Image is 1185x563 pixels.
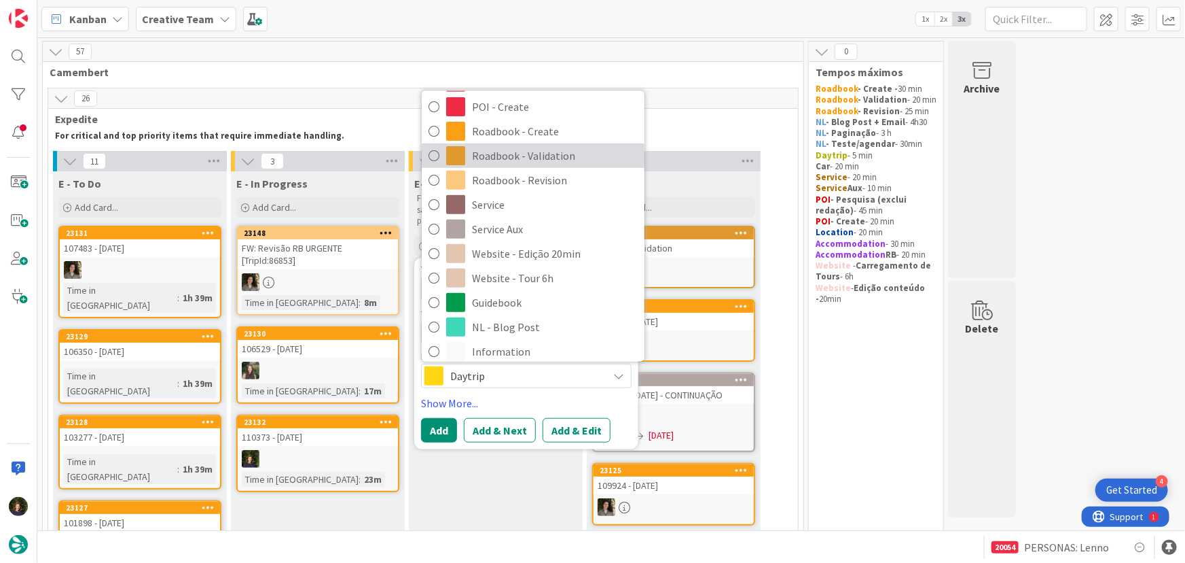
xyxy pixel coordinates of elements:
[60,343,220,360] div: 106350 - [DATE]
[422,290,644,315] a: Guidebook
[816,216,936,227] p: - 20 min
[60,227,220,257] div: 23131107483 - [DATE]
[414,177,467,190] span: E- Validate
[816,116,826,128] strong: NL
[64,283,177,313] div: Time in [GEOGRAPHIC_DATA]
[242,472,359,487] div: Time in [GEOGRAPHIC_DATA]
[75,201,118,214] span: Add Card...
[858,105,900,117] strong: - Revision
[66,332,220,341] div: 23129
[58,329,221,404] a: 23129106350 - [DATE]Time in [GEOGRAPHIC_DATA]:1h 39m
[816,227,936,238] p: - 20 min
[816,171,847,183] strong: Service
[826,116,905,128] strong: - Blog Post + Email
[816,65,926,79] span: Tempos máximos
[422,266,644,290] a: Website - Tour 6h
[816,226,854,238] strong: Location
[261,153,284,169] span: 3
[421,352,443,361] span: Label
[242,273,259,291] img: MS
[816,194,909,216] strong: - Pesquisa (exclui redação)
[1024,539,1109,556] span: PERSONAS: Lenno
[594,261,754,279] div: MS
[594,301,754,330] div: 23134109685 - [DATE]
[472,146,638,166] span: Roadbook - Validation
[236,177,308,190] span: E - In Progress
[238,239,398,269] div: FW: Revisão RB URGENTE [TripId:86853]
[253,201,296,214] span: Add Card...
[58,177,101,190] span: E - To Do
[238,416,398,428] div: 23132
[858,83,898,95] strong: - Create -
[816,127,826,139] strong: NL
[985,7,1087,31] input: Quick Filter...
[450,366,601,386] span: Daytrip
[594,374,754,386] div: 23146
[816,150,847,161] strong: Daytrip
[60,330,220,343] div: 23129
[83,153,106,169] span: 11
[600,375,754,385] div: 23146
[816,260,933,282] strong: Carregamento de Tours
[594,335,754,352] div: IG
[142,12,214,26] b: Creative Team
[472,317,638,337] span: NL - Blog Post
[238,340,398,358] div: 106529 - [DATE]
[816,183,936,194] p: - 10 min
[816,239,936,250] p: - 30 min
[816,84,936,95] p: 30 min
[964,80,1000,97] div: Archive
[464,418,536,443] button: Add & Next
[816,172,936,183] p: - 20 min
[50,65,786,79] span: Camembert
[238,416,398,446] div: 23132110373 - [DATE]
[1106,483,1157,497] div: Get Started
[236,415,399,492] a: 23132110373 - [DATE]MCTime in [GEOGRAPHIC_DATA]:23m
[236,226,399,315] a: 23148FW: Revisão RB URGENTE [TripId:86853]MSTime in [GEOGRAPHIC_DATA]:8m
[66,417,220,427] div: 23128
[816,238,886,250] strong: Accommodation
[361,472,385,487] div: 23m
[69,44,92,60] span: 57
[886,249,896,260] strong: RB
[953,12,971,26] span: 3x
[816,160,830,172] strong: Car
[472,341,638,362] span: Information
[60,502,220,514] div: 23127
[472,194,638,215] span: Service
[242,383,359,398] div: Time in [GEOGRAPHIC_DATA]
[594,408,754,426] div: MS
[472,292,638,313] span: Guidebook
[816,250,936,260] p: - 20 min
[238,227,398,269] div: 23148FW: Revisão RB URGENTE [TripId:86853]
[1156,475,1168,488] div: 4
[55,130,344,141] strong: For critical and top priority items that require immediate handling.
[816,260,851,271] strong: Website
[242,362,259,379] img: IG
[594,464,754,494] div: 23125109924 - [DATE]
[816,282,927,305] strong: Edição conteúdo -
[816,182,847,194] strong: Service
[60,416,220,428] div: 23128
[242,295,359,310] div: Time in [GEOGRAPHIC_DATA]
[816,194,831,205] strong: POI
[816,94,858,105] strong: Roadbook
[816,260,936,283] p: - - 6h
[238,428,398,446] div: 110373 - [DATE]
[594,313,754,330] div: 109685 - [DATE]
[244,329,398,339] div: 23130
[816,117,936,128] p: - 4h30
[826,127,876,139] strong: - Paginação
[592,226,755,288] a: 23137100020 - ValidationMS
[835,44,858,60] span: 0
[816,128,936,139] p: - 3 h
[58,226,221,318] a: 23131107483 - [DATE]MSTime in [GEOGRAPHIC_DATA]:1h 39m
[361,295,380,310] div: 8m
[60,227,220,239] div: 23131
[594,477,754,494] div: 109924 - [DATE]
[816,105,858,117] strong: Roadbook
[422,119,644,143] a: Roadbook - Create
[649,428,674,443] span: [DATE]
[177,290,179,305] span: :
[594,227,754,257] div: 23137100020 - Validation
